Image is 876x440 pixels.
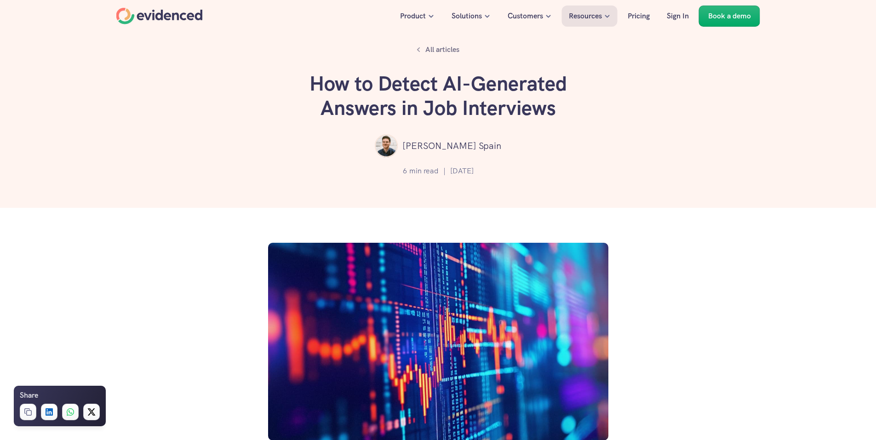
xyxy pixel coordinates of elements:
p: Book a demo [708,10,751,22]
a: Sign In [660,6,696,27]
p: [DATE] [450,165,474,177]
p: Resources [569,10,602,22]
p: Customers [508,10,543,22]
p: Product [400,10,426,22]
p: All articles [425,44,459,56]
h1: How to Detect AI-Generated Answers in Job Interviews [300,72,576,120]
p: [PERSON_NAME] Spain [402,138,501,153]
p: Pricing [628,10,650,22]
p: min read [409,165,439,177]
h6: Share [20,389,38,401]
p: Sign In [667,10,689,22]
p: 6 [403,165,407,177]
a: All articles [412,41,464,58]
a: Book a demo [699,6,760,27]
p: | [443,165,446,177]
a: Pricing [621,6,657,27]
p: Solutions [452,10,482,22]
a: Home [116,8,203,24]
img: "" [375,134,398,157]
